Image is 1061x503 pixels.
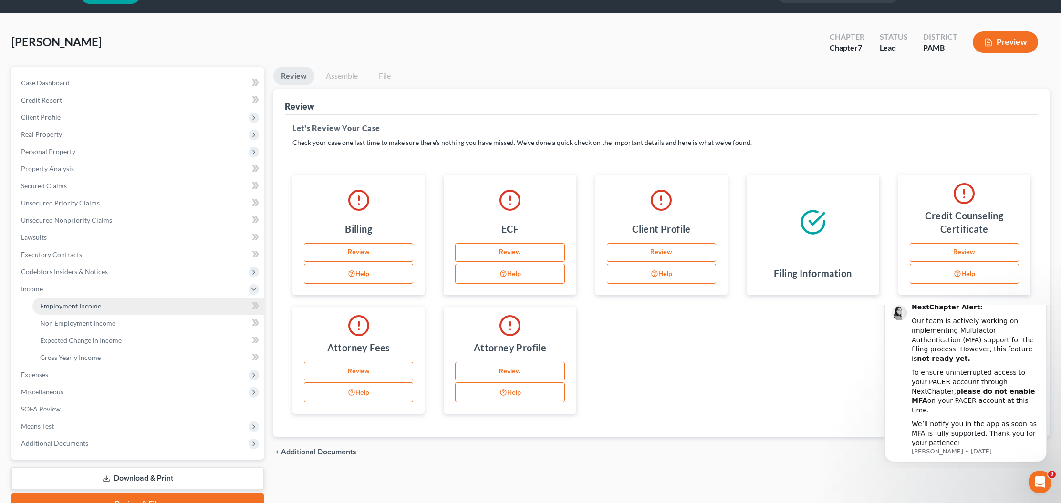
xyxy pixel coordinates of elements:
span: Employment Income [40,302,101,310]
span: Income [21,285,43,293]
a: SOFA Review [13,400,264,418]
div: To ensure uninterrupted access to your PACER account through NextChapter, on your PACER account a... [42,63,169,110]
button: Preview [973,31,1038,53]
a: Credit Report [13,92,264,109]
a: Unsecured Nonpriority Claims [13,212,264,229]
a: Assemble [318,67,365,85]
span: Means Test [21,422,54,430]
span: Non Employment Income [40,319,115,327]
p: Message from Lindsey, sent 5w ago [42,143,169,151]
span: Property Analysis [21,164,74,173]
span: Client Profile [21,113,61,121]
span: Additional Documents [21,439,88,447]
h5: Let's Review Your Case [292,123,1030,134]
h4: Attorney Fees [327,341,390,354]
a: Gross Yearly Income [32,349,264,366]
div: Status [880,31,908,42]
div: Help [607,264,720,286]
h4: Attorney Profile [474,341,546,354]
b: MFA [42,92,57,100]
span: Expenses [21,370,48,379]
a: Review [910,243,1019,262]
a: Secured Claims [13,177,264,195]
span: SOFA Review [21,405,61,413]
div: Our team is actively working on implementing Multifactor Authentication (MFA) support for the fil... [42,12,169,59]
p: Check your case one last time to make sure there's nothing you have missed. We've done a quick ch... [292,138,1030,147]
div: Lead [880,42,908,53]
span: 9 [1048,471,1056,478]
a: Unsecured Priority Claims [13,195,264,212]
a: Download & Print [11,467,264,490]
iframe: Intercom live chat [1029,471,1051,493]
h4: Client Profile [632,222,691,236]
span: Real Property [21,130,62,138]
h4: Filing Information [774,267,852,280]
span: Executory Contracts [21,250,82,258]
button: Help [455,382,564,402]
a: Non Employment Income [32,315,264,332]
a: Lawsuits [13,229,264,246]
a: Employment Income [32,298,264,315]
button: Help [455,264,564,284]
a: Review [607,243,716,262]
div: District [923,31,957,42]
a: Property Analysis [13,160,264,177]
b: please do not enable [86,83,165,91]
a: Case Dashboard [13,74,264,92]
iframe: Intercom notifications message [870,305,1061,468]
div: Help [455,382,568,404]
span: Secured Claims [21,182,67,190]
span: Expected Change in Income [40,336,122,344]
div: Help [910,264,1023,286]
a: Expected Change in Income [32,332,264,349]
div: Help [304,264,417,286]
b: not ready yet. [47,50,100,58]
button: Help [607,264,716,284]
a: File [369,67,400,85]
a: chevron_left Additional Documents [273,448,356,456]
a: Review [273,67,314,85]
i: chevron_left [273,448,281,456]
a: Review [455,243,564,262]
a: Executory Contracts [13,246,264,263]
a: Review [304,362,413,381]
span: Lawsuits [21,233,47,241]
button: Help [304,382,413,402]
span: Codebtors Insiders & Notices [21,267,108,276]
span: Personal Property [21,147,75,155]
span: [PERSON_NAME] [11,35,102,49]
span: Miscellaneous [21,388,63,396]
span: 7 [858,43,862,52]
div: Review [285,101,314,112]
div: Chapter [830,31,864,42]
span: Gross Yearly Income [40,353,101,361]
button: Help [910,264,1019,284]
span: Unsecured Nonpriority Claims [21,216,112,224]
span: Credit Report [21,96,62,104]
div: PAMB [923,42,957,53]
h4: ECF [501,222,519,236]
a: Review [304,243,413,262]
img: Profile image for Lindsey [21,0,37,16]
div: Help [304,382,417,404]
h4: Credit Counseling Certificate [906,209,1023,236]
a: Review [455,362,564,381]
div: Help [455,264,568,286]
span: Unsecured Priority Claims [21,199,100,207]
div: We’ll notify you in the app as soon as MFA is fully supported. Thank you for your patience! [42,115,169,143]
div: Chapter [830,42,864,53]
h4: Billing [345,222,372,236]
span: Case Dashboard [21,79,70,87]
span: Additional Documents [281,448,356,456]
button: Help [304,264,413,284]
